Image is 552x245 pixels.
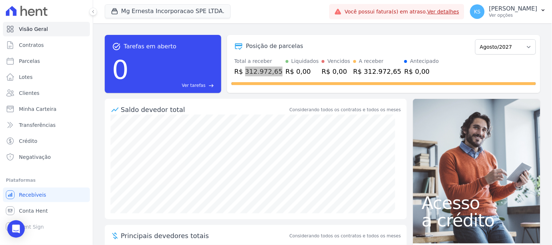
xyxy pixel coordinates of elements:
[19,89,39,97] span: Clientes
[19,57,40,65] span: Parcelas
[7,220,25,238] div: Open Intercom Messenger
[422,194,532,212] span: Acesso
[428,9,460,15] a: Ver detalhes
[234,57,283,65] div: Total a receber
[3,204,90,218] a: Conta Hent
[19,121,56,129] span: Transferências
[6,176,87,185] div: Plataformas
[19,41,44,49] span: Contratos
[290,107,401,113] div: Considerando todos os contratos e todos os meses
[290,233,401,239] span: Considerando todos os contratos e todos os meses
[19,73,33,81] span: Lotes
[474,9,481,14] span: KS
[3,150,90,164] a: Negativação
[322,67,350,76] div: R$ 0,00
[132,82,214,89] a: Ver tarefas east
[3,134,90,148] a: Crédito
[3,102,90,116] a: Minha Carteira
[124,42,176,51] span: Tarefas em aberto
[105,4,231,18] button: Mg Ernesta Incorporacao SPE LTDA.
[359,57,384,65] div: A receber
[182,82,206,89] span: Ver tarefas
[3,22,90,36] a: Visão Geral
[489,5,537,12] p: [PERSON_NAME]
[3,86,90,100] a: Clientes
[353,67,402,76] div: R$ 312.972,65
[422,212,532,229] span: a crédito
[209,83,214,88] span: east
[246,42,303,51] div: Posição de parcelas
[286,67,319,76] div: R$ 0,00
[19,207,48,214] span: Conta Hent
[19,25,48,33] span: Visão Geral
[19,137,37,145] span: Crédito
[234,67,283,76] div: R$ 312.972,65
[410,57,439,65] div: Antecipado
[112,42,121,51] span: task_alt
[19,191,46,198] span: Recebíveis
[291,57,319,65] div: Liquidados
[404,67,439,76] div: R$ 0,00
[345,8,459,16] span: Você possui fatura(s) em atraso.
[327,57,350,65] div: Vencidos
[19,153,51,161] span: Negativação
[121,231,288,241] span: Principais devedores totais
[3,118,90,132] a: Transferências
[121,105,288,115] div: Saldo devedor total
[3,70,90,84] a: Lotes
[3,38,90,52] a: Contratos
[464,1,552,22] button: KS [PERSON_NAME] Ver opções
[19,105,56,113] span: Minha Carteira
[489,12,537,18] p: Ver opções
[112,51,129,89] div: 0
[3,188,90,202] a: Recebíveis
[3,54,90,68] a: Parcelas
